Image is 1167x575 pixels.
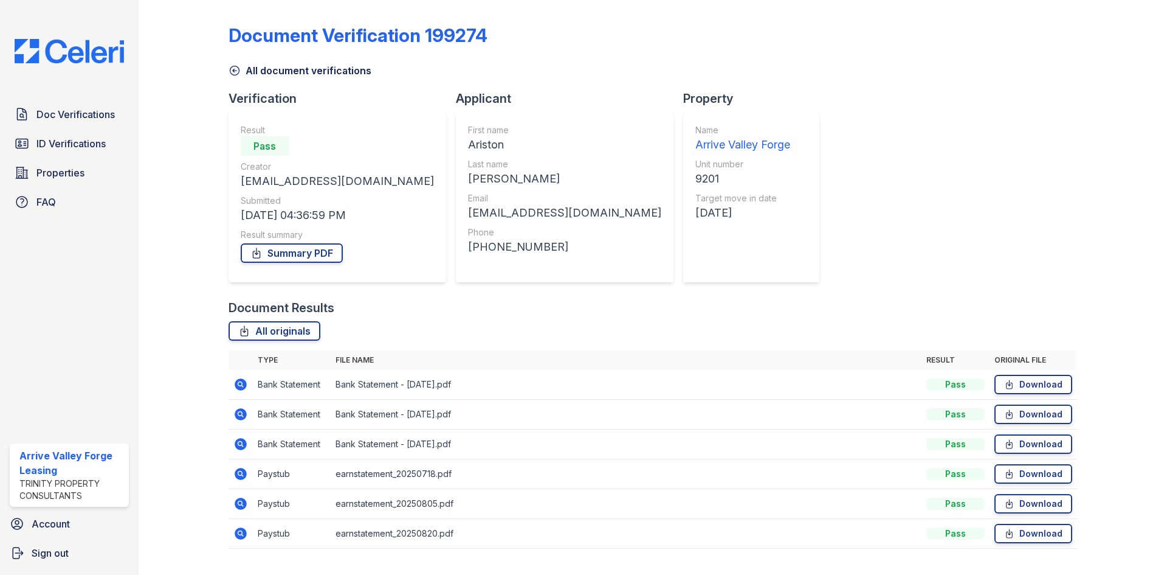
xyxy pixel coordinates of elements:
a: Sign out [5,541,134,565]
div: Property [683,90,829,107]
td: Bank Statement - [DATE].pdf [331,430,921,459]
a: All document verifications [229,63,371,78]
th: Result [921,350,990,370]
div: Last name [468,158,661,170]
span: Properties [36,166,84,180]
th: Original file [990,350,1077,370]
img: CE_Logo_Blue-a8612792a0a2168367f1c8372b55b34899dd931a85d93a1a3d3e32e68fde9ad4.png [5,39,134,63]
div: Creator [241,161,434,173]
span: Sign out [32,546,69,560]
a: Summary PDF [241,243,343,263]
div: Trinity Property Consultants [19,478,124,502]
td: Bank Statement - [DATE].pdf [331,400,921,430]
td: Bank Statement - [DATE].pdf [331,370,921,400]
div: [EMAIL_ADDRESS][DOMAIN_NAME] [468,204,661,221]
div: Pass [926,498,985,510]
td: Paystub [253,489,331,519]
span: ID Verifications [36,136,106,151]
a: FAQ [10,190,129,214]
a: Properties [10,161,129,185]
div: Result [241,124,434,136]
td: earnstatement_20250820.pdf [331,519,921,549]
div: Email [468,192,661,204]
iframe: chat widget [1116,526,1155,563]
div: Name [695,124,790,136]
a: ID Verifications [10,131,129,156]
div: Pass [926,468,985,480]
a: Download [994,524,1072,543]
div: [PHONE_NUMBER] [468,239,661,256]
td: Bank Statement [253,370,331,400]
div: [DATE] 04:36:59 PM [241,207,434,224]
div: Result summary [241,229,434,241]
a: Download [994,464,1072,484]
div: Target move in date [695,192,790,204]
span: FAQ [36,195,56,209]
div: [DATE] [695,204,790,221]
div: Pass [926,528,985,540]
div: Ariston [468,136,661,153]
span: Doc Verifications [36,107,115,122]
td: Bank Statement [253,400,331,430]
a: Download [994,494,1072,514]
th: File name [331,350,921,370]
div: Unit number [695,158,790,170]
span: Account [32,517,70,531]
a: Download [994,434,1072,454]
div: Verification [229,90,456,107]
td: earnstatement_20250718.pdf [331,459,921,489]
div: 9201 [695,170,790,187]
div: [EMAIL_ADDRESS][DOMAIN_NAME] [241,173,434,190]
a: Download [994,405,1072,424]
td: Paystub [253,459,331,489]
div: Arrive Valley Forge [695,136,790,153]
div: [PERSON_NAME] [468,170,661,187]
div: Applicant [456,90,683,107]
div: Submitted [241,195,434,207]
a: All originals [229,321,320,341]
div: Pass [241,136,289,156]
div: Document Verification 199274 [229,24,487,46]
div: Pass [926,378,985,391]
div: Pass [926,408,985,420]
td: Paystub [253,519,331,549]
th: Type [253,350,331,370]
div: First name [468,124,661,136]
div: Arrive Valley Forge Leasing [19,448,124,478]
div: Pass [926,438,985,450]
div: Document Results [229,299,334,316]
a: Download [994,375,1072,394]
div: Phone [468,226,661,239]
a: Doc Verifications [10,102,129,127]
a: Name Arrive Valley Forge [695,124,790,153]
td: earnstatement_20250805.pdf [331,489,921,519]
td: Bank Statement [253,430,331,459]
a: Account [5,512,134,536]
